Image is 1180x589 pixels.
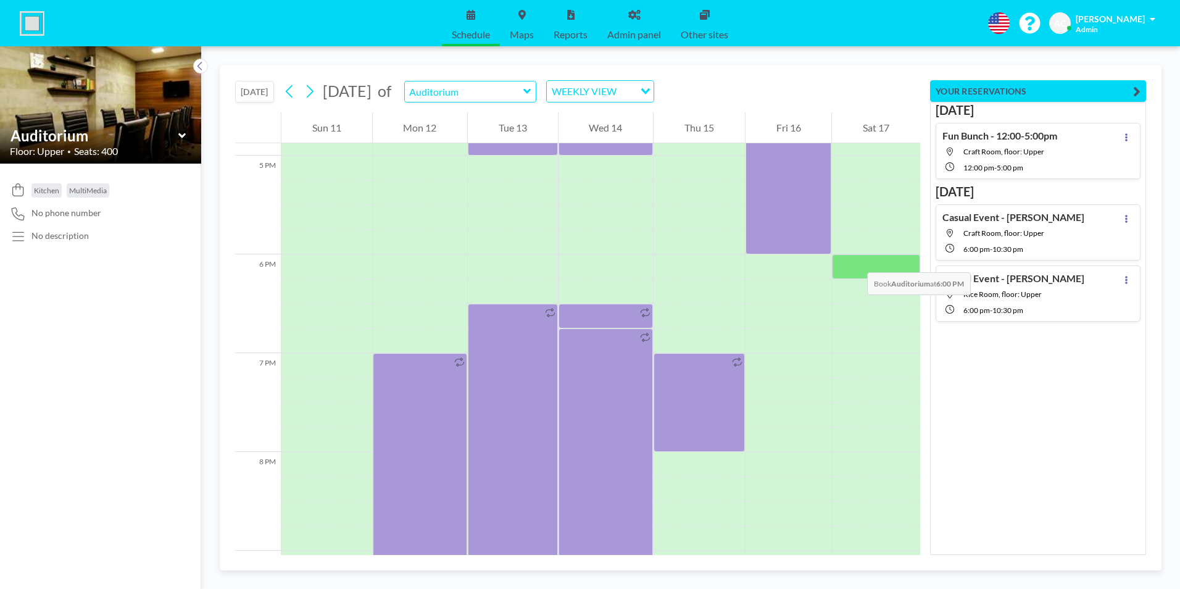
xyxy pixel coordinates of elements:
div: Fri 16 [746,112,832,143]
b: 6:00 PM [936,279,964,288]
span: Other sites [681,30,728,40]
span: 10:30 PM [992,306,1023,315]
span: Rice Room, floor: Upper [963,290,1042,299]
span: AC [1054,18,1066,29]
input: Search for option [620,83,633,99]
h4: Casual Event - [PERSON_NAME] [942,272,1084,285]
h4: Fun Bunch - 12:00-5:00pm [942,130,1057,142]
button: [DATE] [235,81,274,102]
span: MultiMedia [69,186,107,195]
span: - [990,306,992,315]
span: 6:00 PM [963,244,990,254]
div: No description [31,230,89,241]
h4: Casual Event - [PERSON_NAME] [942,211,1084,223]
span: Kitchen [34,186,59,195]
span: [PERSON_NAME] [1076,14,1145,24]
div: Tue 13 [468,112,558,143]
b: Auditorium [891,279,930,288]
img: organization-logo [20,11,44,36]
h3: [DATE] [936,184,1141,199]
div: Mon 12 [373,112,468,143]
div: Sat 17 [832,112,920,143]
h3: [DATE] [936,102,1141,118]
span: • [67,148,71,156]
span: Floor: Upper [10,145,64,157]
span: WEEKLY VIEW [549,83,619,99]
span: [DATE] [323,81,372,100]
span: - [994,163,997,172]
span: of [378,81,391,101]
span: Reports [554,30,588,40]
span: 12:00 PM [963,163,994,172]
input: Auditorium [405,81,523,102]
span: Admin [1076,25,1098,34]
span: Maps [510,30,534,40]
span: Schedule [452,30,490,40]
div: 7 PM [235,353,281,452]
span: 5:00 PM [997,163,1023,172]
div: Sun 11 [281,112,372,143]
div: Wed 14 [559,112,654,143]
input: Auditorium [10,127,178,144]
span: Craft Room, floor: Upper [963,147,1044,156]
span: Craft Room, floor: Upper [963,228,1044,238]
div: Search for option [547,81,654,102]
span: No phone number [31,207,101,219]
div: 6 PM [235,254,281,353]
div: 5 PM [235,156,281,254]
div: Thu 15 [654,112,745,143]
span: - [990,244,992,254]
span: Book at [867,272,971,295]
button: YOUR RESERVATIONS [930,80,1146,102]
span: Admin panel [607,30,661,40]
span: Seats: 400 [74,145,118,157]
span: 6:00 PM [963,306,990,315]
span: 10:30 PM [992,244,1023,254]
div: 8 PM [235,452,281,551]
